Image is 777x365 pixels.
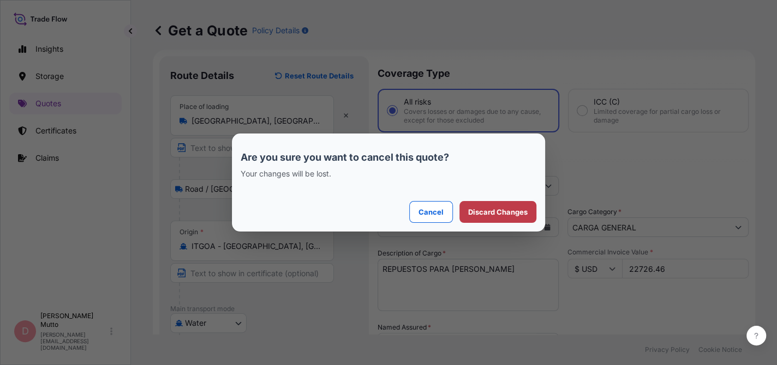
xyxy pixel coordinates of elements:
p: Cancel [419,206,444,217]
p: Are you sure you want to cancel this quote? [241,151,536,164]
p: Discard Changes [468,206,528,217]
button: Cancel [409,201,453,223]
button: Discard Changes [459,201,536,223]
p: Your changes will be lost. [241,168,536,179]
